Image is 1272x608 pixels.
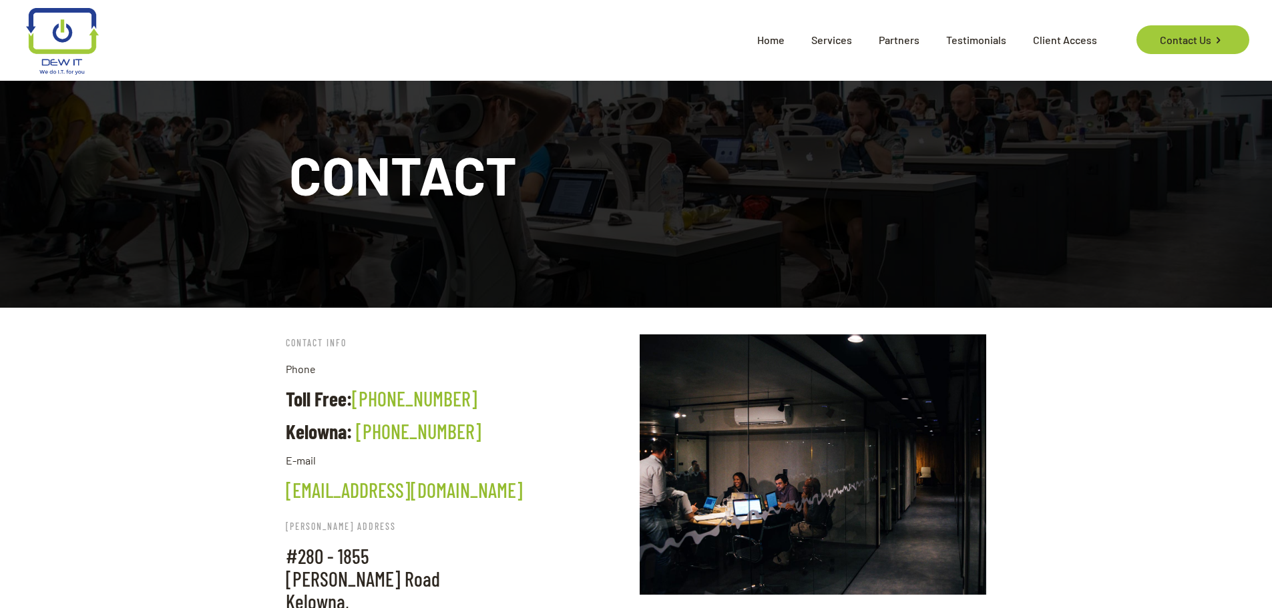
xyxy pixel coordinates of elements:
span: Services [798,20,865,60]
img: contact-us1 [640,334,986,595]
a: [EMAIL_ADDRESS][DOMAIN_NAME] [286,478,523,502]
span: Testimonials [933,20,1020,60]
span: Home [744,20,798,60]
img: logo [26,8,99,75]
a: [PHONE_NUMBER] [356,419,481,443]
a: Contact Us [1136,25,1249,54]
h1: CONTACT [289,147,983,201]
strong: Kelowna: [286,419,352,443]
a: [PHONE_NUMBER] [352,386,477,410]
h6: [PERSON_NAME] ADDRESS [286,518,455,535]
h6: CONTACT INFO [286,334,632,351]
p: E-mail [286,452,632,469]
span: Partners [865,20,933,60]
p: Phone [286,361,632,377]
span: Client Access [1020,20,1110,60]
strong: Toll Free: [286,386,352,410]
